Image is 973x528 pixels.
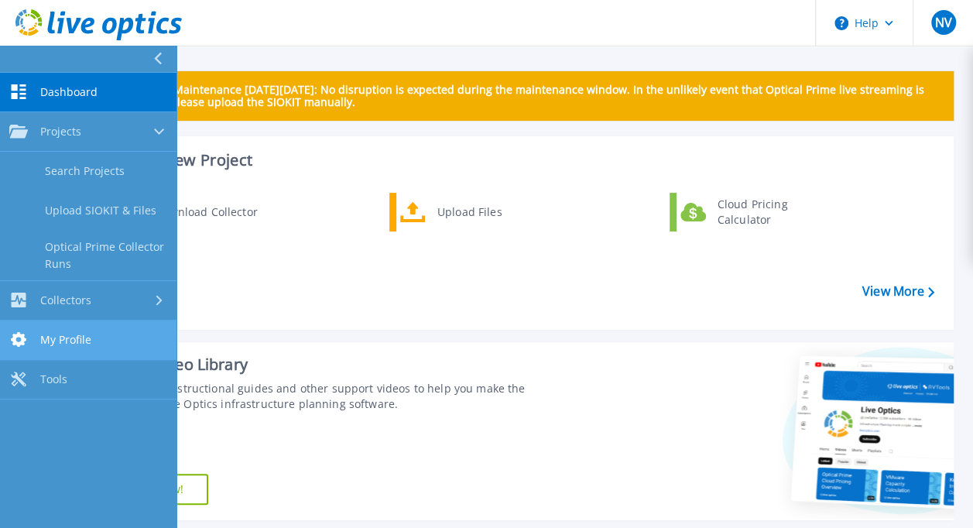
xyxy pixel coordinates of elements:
[40,293,91,307] span: Collectors
[40,125,81,139] span: Projects
[710,197,824,228] div: Cloud Pricing Calculator
[389,193,548,231] a: Upload Files
[109,193,268,231] a: Download Collector
[430,197,544,228] div: Upload Files
[934,16,951,29] span: NV
[147,197,264,228] div: Download Collector
[115,84,941,108] p: Scheduled Maintenance [DATE][DATE]: No disruption is expected during the maintenance window. In t...
[40,85,98,99] span: Dashboard
[91,381,547,412] div: Find tutorials, instructional guides and other support videos to help you make the most of your L...
[862,284,934,299] a: View More
[40,333,91,347] span: My Profile
[110,152,934,169] h3: Start a New Project
[91,355,547,375] div: Support Video Library
[40,372,67,386] span: Tools
[670,193,828,231] a: Cloud Pricing Calculator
